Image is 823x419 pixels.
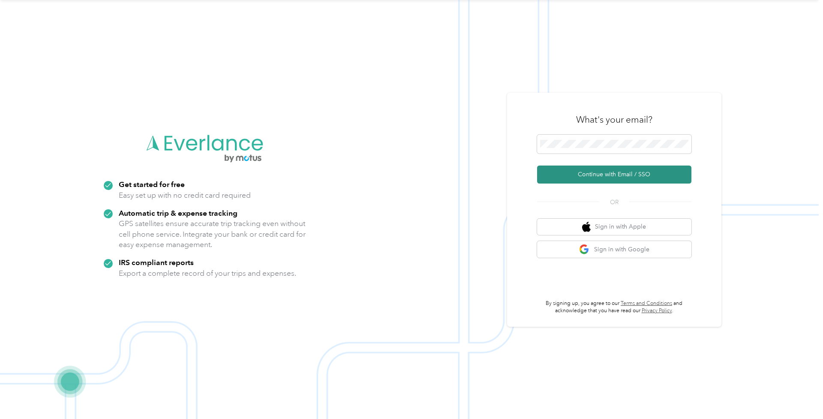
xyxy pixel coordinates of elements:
h3: What's your email? [576,114,652,126]
strong: Automatic trip & expense tracking [119,208,237,217]
a: Privacy Policy [642,307,672,314]
a: Terms and Conditions [621,300,672,307]
iframe: Everlance-gr Chat Button Frame [775,371,823,419]
img: google logo [579,244,590,255]
p: By signing up, you agree to our and acknowledge that you have read our . [537,300,691,315]
strong: Get started for free [119,180,185,189]
button: apple logoSign in with Apple [537,219,691,235]
p: Export a complete record of your trips and expenses. [119,268,296,279]
strong: IRS compliant reports [119,258,194,267]
img: apple logo [582,222,591,232]
p: GPS satellites ensure accurate trip tracking even without cell phone service. Integrate your bank... [119,218,306,250]
button: google logoSign in with Google [537,241,691,258]
span: OR [599,198,629,207]
button: Continue with Email / SSO [537,166,691,184]
p: Easy set up with no credit card required [119,190,251,201]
